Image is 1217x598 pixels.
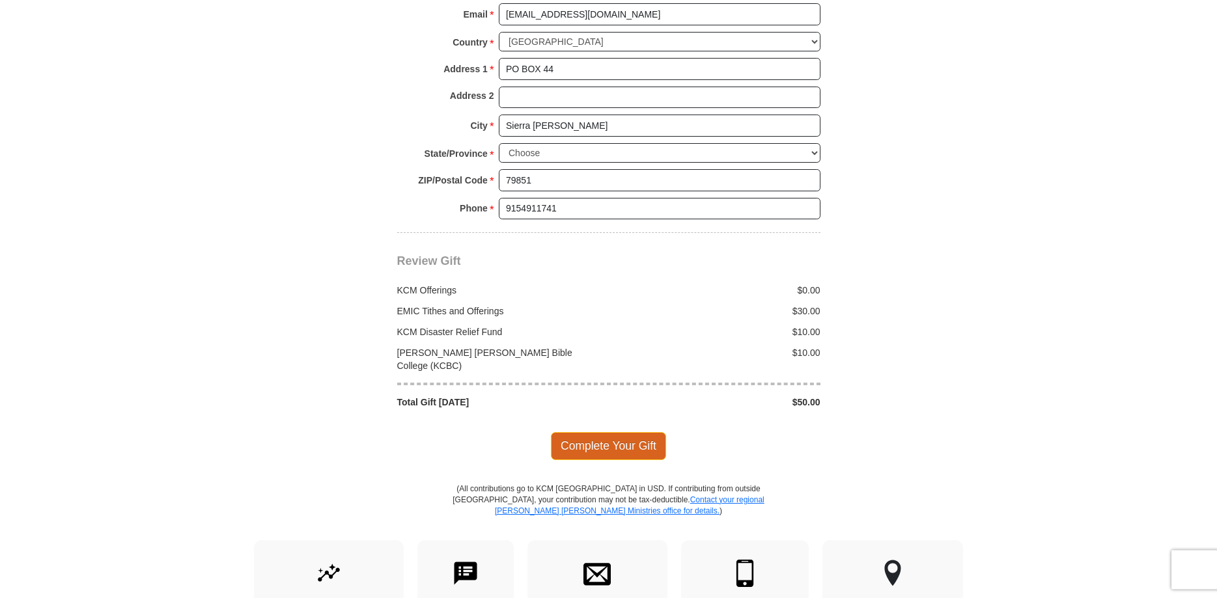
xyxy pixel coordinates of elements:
strong: ZIP/Postal Code [418,171,488,189]
span: Review Gift [397,254,461,267]
div: Total Gift [DATE] [390,396,609,409]
div: $50.00 [609,396,828,409]
div: $10.00 [609,346,828,372]
strong: State/Province [425,144,488,163]
div: $10.00 [609,325,828,338]
strong: Address 2 [450,87,494,105]
div: KCM Disaster Relief Fund [390,325,609,338]
strong: City [470,116,487,135]
img: text-to-give.svg [452,560,479,587]
p: (All contributions go to KCM [GEOGRAPHIC_DATA] in USD. If contributing from outside [GEOGRAPHIC_D... [453,483,765,540]
div: $30.00 [609,305,828,318]
div: KCM Offerings [390,284,609,297]
img: other-region [884,560,902,587]
strong: Phone [460,199,488,217]
img: envelope.svg [583,560,611,587]
strong: Email [464,5,488,23]
div: $0.00 [609,284,828,297]
strong: Address 1 [443,60,488,78]
div: [PERSON_NAME] [PERSON_NAME] Bible College (KCBC) [390,346,609,372]
span: Complete Your Gift [551,432,666,459]
img: give-by-stock.svg [315,560,343,587]
strong: Country [453,33,488,51]
div: EMIC Tithes and Offerings [390,305,609,318]
a: Contact your regional [PERSON_NAME] [PERSON_NAME] Ministries office for details. [495,495,764,515]
img: mobile.svg [731,560,759,587]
